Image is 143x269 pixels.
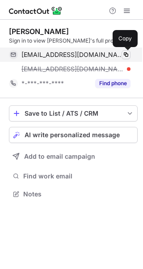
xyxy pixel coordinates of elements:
[9,170,138,182] button: Find work email
[25,131,120,139] span: AI write personalized message
[25,110,122,117] div: Save to List / ATS / CRM
[21,51,124,59] span: [EMAIL_ADDRESS][DOMAIN_NAME]
[9,127,138,143] button: AI write personalized message
[23,172,134,180] span: Find work email
[24,153,95,160] span: Add to email campaign
[21,65,124,73] span: [EMAIL_ADDRESS][DOMAIN_NAME]
[95,79,130,88] button: Reveal Button
[9,37,138,45] div: Sign in to view [PERSON_NAME]'s full profile
[9,105,138,121] button: save-profile-one-click
[9,188,138,200] button: Notes
[9,27,69,36] div: [PERSON_NAME]
[23,190,134,198] span: Notes
[9,5,63,16] img: ContactOut v5.3.10
[9,148,138,165] button: Add to email campaign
